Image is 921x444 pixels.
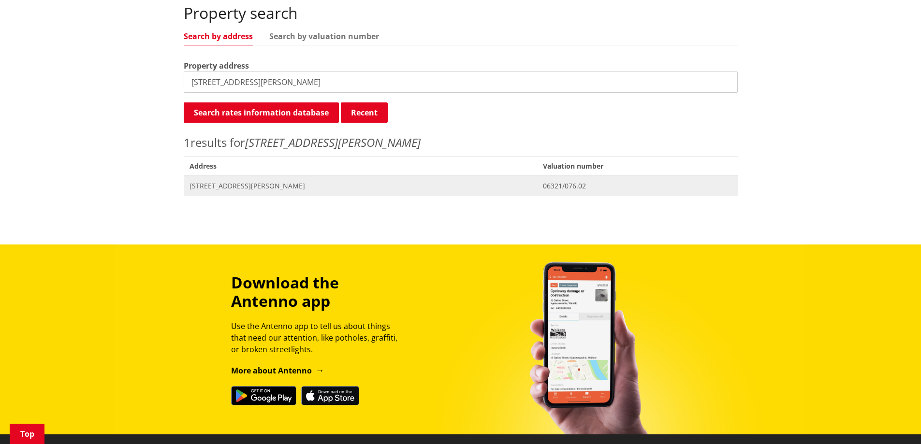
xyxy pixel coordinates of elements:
[184,4,738,22] h2: Property search
[184,134,190,150] span: 1
[184,32,253,40] a: Search by address
[184,72,738,93] input: e.g. Duke Street NGARUAWAHIA
[301,386,359,405] img: Download on the App Store
[184,156,538,176] span: Address
[231,365,324,376] a: More about Antenno
[10,424,44,444] a: Top
[537,156,737,176] span: Valuation number
[877,403,911,438] iframe: Messenger Launcher
[269,32,379,40] a: Search by valuation number
[184,134,738,151] p: results for
[231,320,406,355] p: Use the Antenno app to tell us about things that need our attention, like potholes, graffiti, or ...
[231,273,406,311] h3: Download the Antenno app
[341,102,388,123] button: Recent
[231,386,296,405] img: Get it on Google Play
[184,102,339,123] button: Search rates information database
[245,134,421,150] em: [STREET_ADDRESS][PERSON_NAME]
[184,176,738,196] a: [STREET_ADDRESS][PERSON_NAME] 06321/076.02
[543,181,731,191] span: 06321/076.02
[184,60,249,72] label: Property address
[190,181,532,191] span: [STREET_ADDRESS][PERSON_NAME]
